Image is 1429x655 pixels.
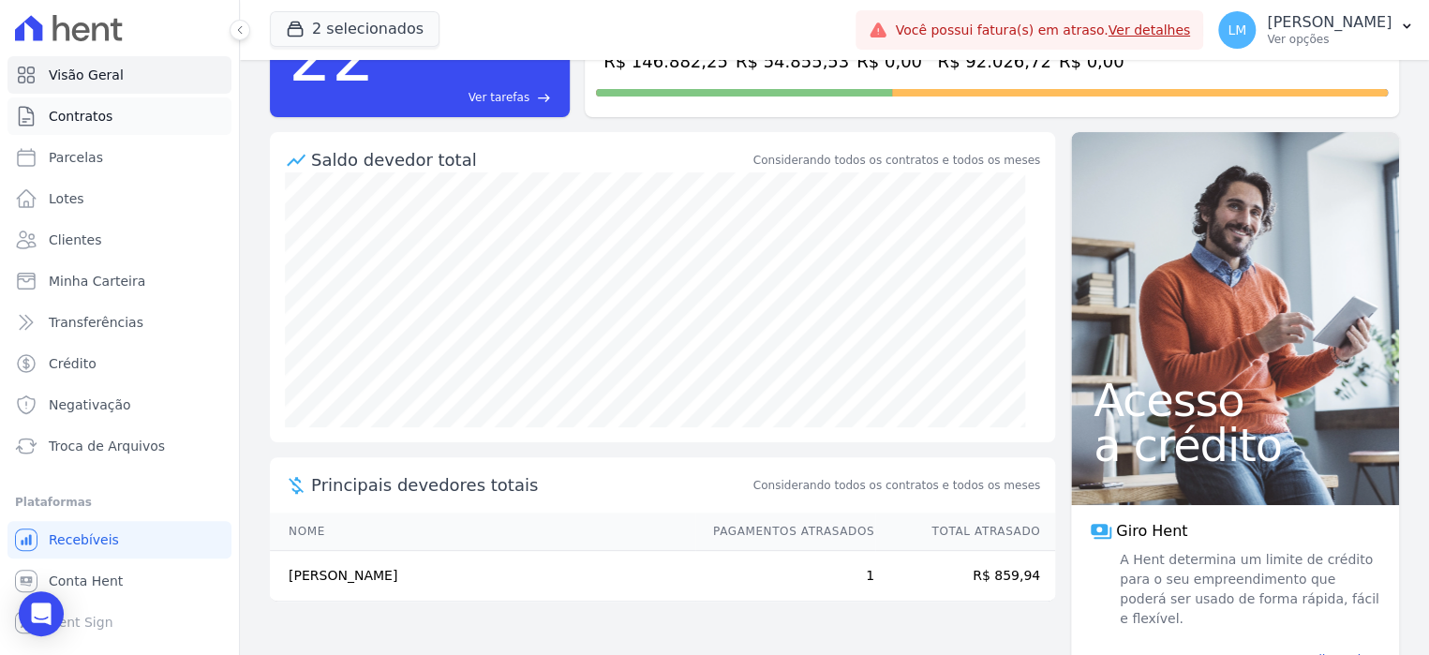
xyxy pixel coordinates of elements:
a: Lotes [7,180,231,217]
span: Giro Hent [1116,520,1187,543]
a: Conta Hent [7,562,231,600]
div: R$ 54.855,53 [736,49,849,74]
th: Pagamentos Atrasados [695,513,875,551]
a: Visão Geral [7,56,231,94]
span: Minha Carteira [49,272,145,290]
span: Negativação [49,395,131,414]
span: a crédito [1094,423,1377,468]
span: Acesso [1094,378,1377,423]
th: Nome [270,513,695,551]
button: LM [PERSON_NAME] Ver opções [1203,4,1429,56]
td: 1 [695,551,875,602]
span: Parcelas [49,148,103,167]
span: Principais devedores totais [311,472,750,498]
a: Parcelas [7,139,231,176]
span: Transferências [49,313,143,332]
div: Open Intercom Messenger [19,591,64,636]
button: 2 selecionados [270,11,439,47]
span: A Hent determina um limite de crédito para o seu empreendimento que poderá ser usado de forma ráp... [1116,550,1380,629]
span: Lotes [49,189,84,208]
a: Ver tarefas east [382,89,551,106]
p: [PERSON_NAME] [1267,13,1392,32]
span: Recebíveis [49,530,119,549]
div: R$ 0,00 [1059,49,1148,74]
a: Negativação [7,386,231,424]
div: Saldo devedor total [311,147,750,172]
a: Contratos [7,97,231,135]
th: Total Atrasado [875,513,1055,551]
span: east [537,91,551,105]
div: Plataformas [15,491,224,514]
span: Troca de Arquivos [49,437,165,455]
td: R$ 859,94 [875,551,1055,602]
span: Você possui fatura(s) em atraso. [895,21,1190,40]
div: Considerando todos os contratos e todos os meses [753,152,1040,169]
div: R$ 92.026,72 [937,49,1050,74]
a: Clientes [7,221,231,259]
a: Troca de Arquivos [7,427,231,465]
span: LM [1228,23,1246,37]
span: Clientes [49,231,101,249]
span: Considerando todos os contratos e todos os meses [753,477,1040,494]
span: Ver tarefas [469,89,529,106]
span: Contratos [49,107,112,126]
a: Ver detalhes [1109,22,1191,37]
span: Crédito [49,354,97,373]
span: Conta Hent [49,572,123,590]
p: Ver opções [1267,32,1392,47]
div: R$ 0,00 [856,49,930,74]
span: Visão Geral [49,66,124,84]
div: R$ 146.882,25 [603,49,728,74]
a: Minha Carteira [7,262,231,300]
a: Recebíveis [7,521,231,558]
a: Transferências [7,304,231,341]
td: [PERSON_NAME] [270,551,695,602]
a: Crédito [7,345,231,382]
